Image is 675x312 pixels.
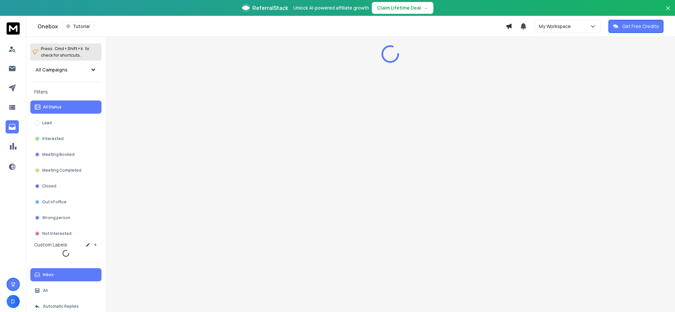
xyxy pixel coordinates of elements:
[30,100,102,114] button: All Status
[30,63,102,76] button: All Campaigns
[43,288,48,293] p: All
[42,215,71,220] p: Wrong person
[30,195,102,209] button: Out of office
[7,295,20,308] button: D
[30,87,102,97] h3: Filters
[608,20,663,33] button: Get Free Credits
[38,22,506,31] div: Onebox
[664,4,672,20] button: Close banner
[34,241,67,248] h3: Custom Labels
[42,152,74,157] p: Meeting Booked
[30,211,102,224] button: Wrong person
[42,231,72,236] p: Not Interested
[30,164,102,177] button: Meeting Completed
[30,116,102,129] button: Lead
[41,45,89,59] p: Press to check for shortcuts.
[30,227,102,240] button: Not Interested
[622,23,659,30] p: Get Free Credits
[36,67,68,73] h1: All Campaigns
[252,4,288,12] span: ReferralStack
[30,132,102,145] button: Interested
[43,272,54,277] p: Inbox
[42,199,67,205] p: Out of office
[43,304,79,309] p: Automatic Replies
[30,148,102,161] button: Meeting Booked
[42,120,52,126] p: Lead
[30,180,102,193] button: Closed
[42,136,64,141] p: Interested
[30,268,102,281] button: Inbox
[372,2,433,14] button: Claim Lifetime Deal→
[30,284,102,297] button: All
[539,23,573,30] p: My Workspace
[42,168,81,173] p: Meeting Completed
[293,5,369,11] p: Unlock AI-powered affiliate growth
[54,45,84,52] span: Cmd + Shift + k
[42,184,56,189] p: Closed
[43,104,62,110] p: All Status
[62,22,94,31] button: Tutorial
[424,5,428,11] span: →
